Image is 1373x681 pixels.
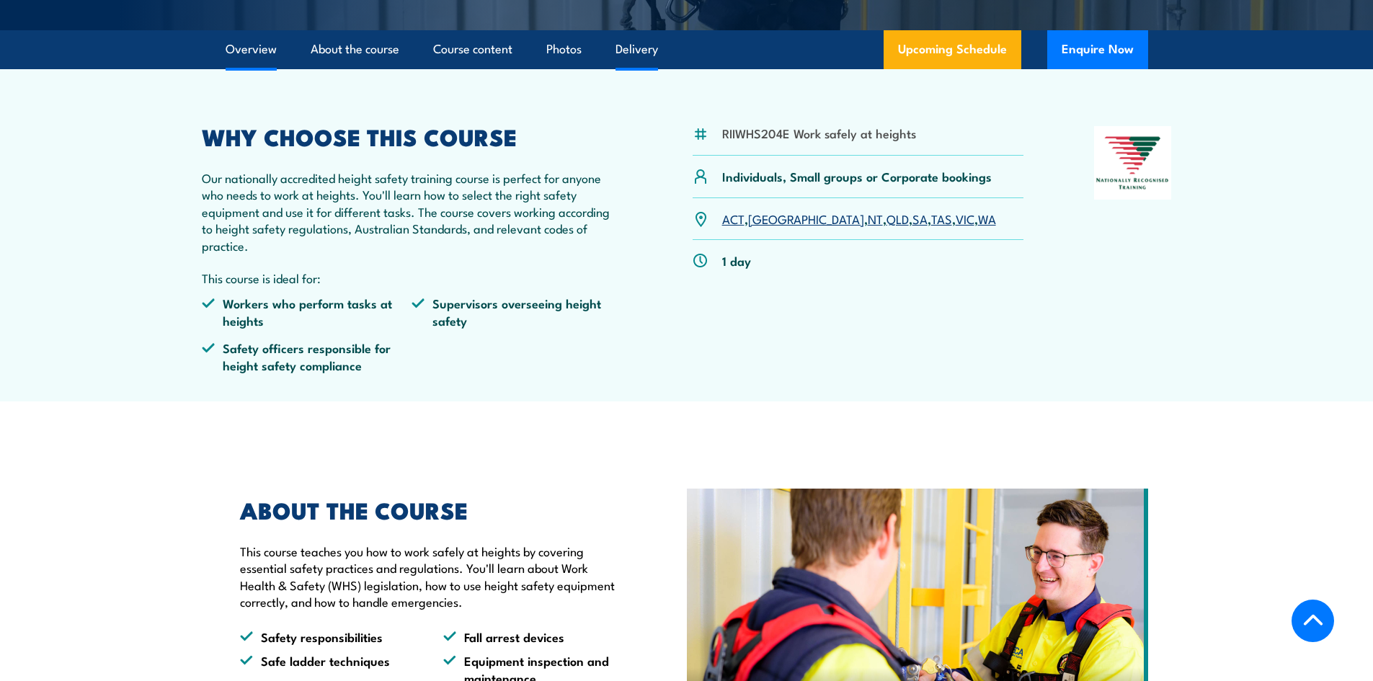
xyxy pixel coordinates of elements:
a: Upcoming Schedule [884,30,1021,69]
p: Individuals, Small groups or Corporate bookings [722,168,992,184]
a: Delivery [616,30,658,68]
a: SA [912,210,928,227]
p: This course is ideal for: [202,270,623,286]
button: Enquire Now [1047,30,1148,69]
a: TAS [931,210,952,227]
a: [GEOGRAPHIC_DATA] [748,210,864,227]
a: QLD [887,210,909,227]
h2: WHY CHOOSE THIS COURSE [202,126,623,146]
a: ACT [722,210,745,227]
a: Course content [433,30,512,68]
li: Workers who perform tasks at heights [202,295,412,329]
li: Safety responsibilities [240,628,417,645]
li: Supervisors overseeing height safety [412,295,622,329]
h2: ABOUT THE COURSE [240,499,621,520]
p: Our nationally accredited height safety training course is perfect for anyone who needs to work a... [202,169,623,254]
img: Nationally Recognised Training logo. [1094,126,1172,200]
a: About the course [311,30,399,68]
a: NT [868,210,883,227]
a: VIC [956,210,974,227]
a: Photos [546,30,582,68]
li: Safety officers responsible for height safety compliance [202,339,412,373]
li: RIIWHS204E Work safely at heights [722,125,916,141]
a: WA [978,210,996,227]
a: Overview [226,30,277,68]
p: This course teaches you how to work safely at heights by covering essential safety practices and ... [240,543,621,610]
p: 1 day [722,252,751,269]
li: Fall arrest devices [443,628,621,645]
p: , , , , , , , [722,210,996,227]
